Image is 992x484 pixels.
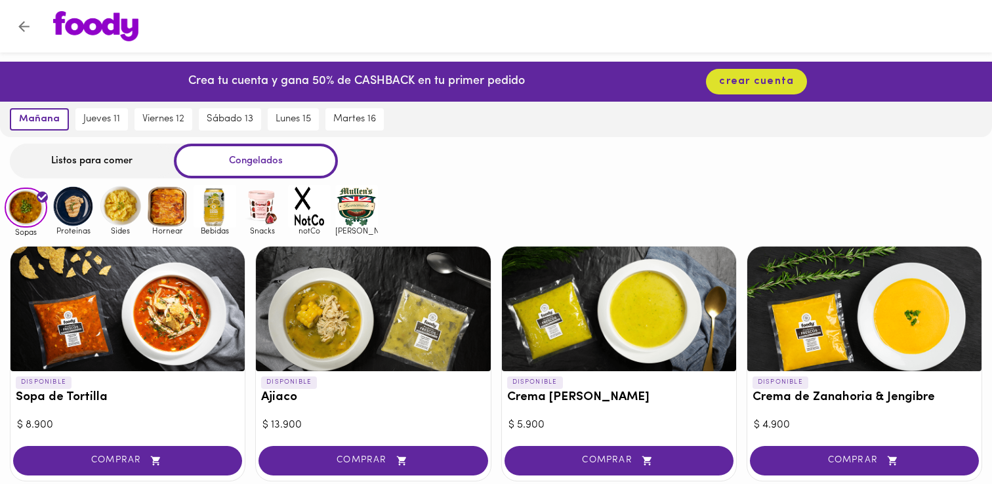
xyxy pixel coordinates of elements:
[268,108,319,131] button: lunes 15
[502,247,736,371] div: Crema del Huerto
[256,247,490,371] div: Ajiaco
[261,391,485,405] h3: Ajiaco
[52,226,94,235] span: Proteinas
[288,226,331,235] span: notCo
[719,75,794,88] span: crear cuenta
[10,108,69,131] button: mañana
[276,113,311,125] span: lunes 15
[146,185,189,228] img: Hornear
[333,113,376,125] span: martes 16
[288,185,331,228] img: notCo
[706,69,807,94] button: crear cuenta
[194,185,236,228] img: Bebidas
[99,226,142,235] span: Sides
[505,446,734,475] button: COMPRAR
[99,185,142,228] img: Sides
[753,391,976,405] h3: Crema de Zanahoria & Jengibre
[134,108,192,131] button: viernes 12
[258,446,487,475] button: COMPRAR
[275,455,471,466] span: COMPRAR
[16,391,239,405] h3: Sopa de Tortilla
[174,144,338,178] div: Congelados
[13,446,242,475] button: COMPRAR
[508,418,730,433] div: $ 5.900
[507,391,731,405] h3: Crema [PERSON_NAME]
[17,418,238,433] div: $ 8.900
[207,113,253,125] span: sábado 13
[241,226,283,235] span: Snacks
[199,108,261,131] button: sábado 13
[10,144,174,178] div: Listos para comer
[325,108,384,131] button: martes 16
[83,113,120,125] span: jueves 11
[30,455,226,466] span: COMPRAR
[916,408,979,471] iframe: Messagebird Livechat Widget
[754,418,975,433] div: $ 4.900
[52,185,94,228] img: Proteinas
[16,376,72,388] p: DISPONIBLE
[146,226,189,235] span: Hornear
[5,228,47,236] span: Sopas
[262,418,484,433] div: $ 13.900
[507,376,563,388] p: DISPONIBLE
[10,247,245,371] div: Sopa de Tortilla
[335,226,378,235] span: [PERSON_NAME]
[142,113,184,125] span: viernes 12
[75,108,128,131] button: jueves 11
[5,188,47,228] img: Sopas
[521,455,717,466] span: COMPRAR
[194,226,236,235] span: Bebidas
[261,376,317,388] p: DISPONIBLE
[747,247,982,371] div: Crema de Zanahoria & Jengibre
[766,455,962,466] span: COMPRAR
[750,446,979,475] button: COMPRAR
[241,185,283,228] img: Snacks
[335,185,378,228] img: mullens
[19,113,60,125] span: mañana
[8,10,40,43] button: Volver
[188,73,525,91] p: Crea tu cuenta y gana 50% de CASHBACK en tu primer pedido
[53,11,138,41] img: logo.png
[753,376,808,388] p: DISPONIBLE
